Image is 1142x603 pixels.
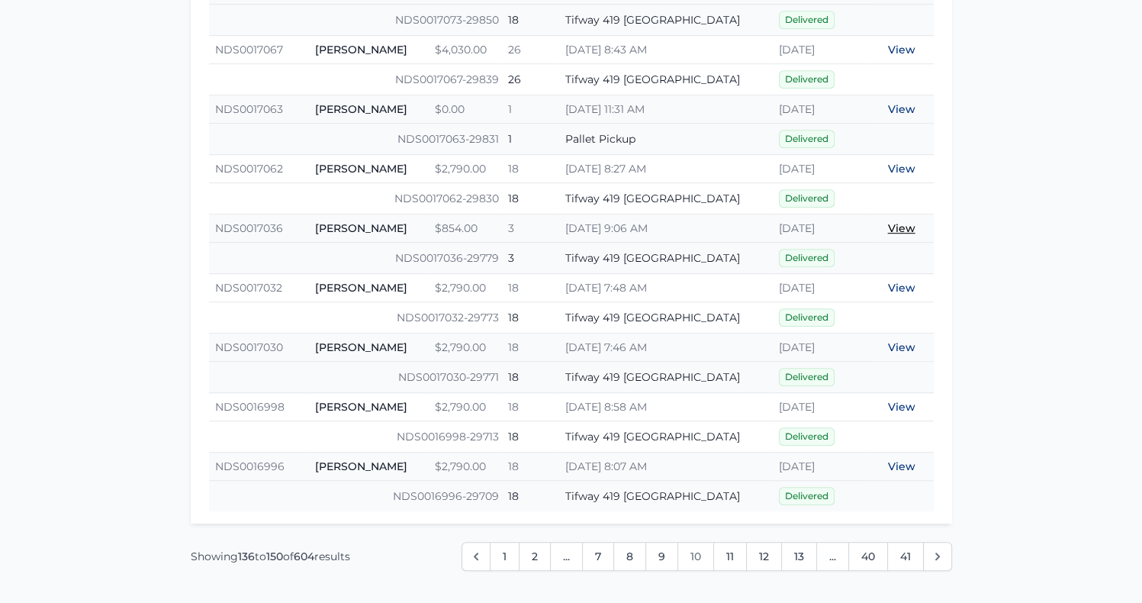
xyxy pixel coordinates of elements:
[502,334,558,362] td: 18
[502,64,558,95] td: 26
[429,36,502,64] td: $4,030.00
[677,542,714,571] span: 10
[429,334,502,362] td: $2,790.00
[502,274,558,302] td: 18
[502,155,558,183] td: 18
[779,130,835,148] span: Delivered
[558,274,772,302] td: [DATE] 7:48 AM
[215,460,285,473] a: NDS0016996
[502,5,558,36] td: 18
[773,393,870,421] td: [DATE]
[191,549,350,564] p: Showing to of results
[888,221,915,235] a: View
[502,36,558,64] td: 26
[558,36,772,64] td: [DATE] 8:43 AM
[558,183,772,214] td: Tifway 419 [GEOGRAPHIC_DATA]
[502,243,558,274] td: 3
[558,421,772,453] td: Tifway 419 [GEOGRAPHIC_DATA]
[816,542,849,571] span: ...
[429,155,502,183] td: $2,790.00
[888,400,915,414] a: View
[215,102,283,116] a: NDS0017063
[779,487,835,505] span: Delivered
[309,36,429,64] td: [PERSON_NAME]
[779,308,835,327] span: Delivered
[502,95,558,124] td: 1
[502,481,558,512] td: 18
[266,550,283,563] span: 150
[888,340,915,354] a: View
[558,5,772,36] td: Tifway 419 [GEOGRAPHIC_DATA]
[429,393,502,421] td: $2,790.00
[209,64,503,95] td: NDS0017067-29839
[923,542,952,571] a: Next &raquo;
[558,214,772,243] td: [DATE] 9:06 AM
[887,542,924,571] a: Go to page 41
[309,214,429,243] td: [PERSON_NAME]
[215,281,282,295] a: NDS0017032
[773,155,870,183] td: [DATE]
[502,214,558,243] td: 3
[502,362,558,393] td: 18
[558,393,772,421] td: [DATE] 8:58 AM
[773,334,870,362] td: [DATE]
[558,64,772,95] td: Tifway 419 [GEOGRAPHIC_DATA]
[215,162,283,176] a: NDS0017062
[779,368,835,386] span: Delivered
[209,421,503,453] td: NDS0016998-29713
[582,542,614,571] a: Go to page 7
[502,453,558,481] td: 18
[209,183,503,214] td: NDS0017062-29830
[848,542,888,571] a: Go to page 40
[309,274,429,302] td: [PERSON_NAME]
[309,393,429,421] td: [PERSON_NAME]
[502,183,558,214] td: 18
[191,542,952,571] nav: Pagination Navigation
[490,542,520,571] a: Go to page 1
[888,102,915,116] a: View
[502,302,558,334] td: 18
[888,162,915,176] a: View
[215,221,283,235] a: NDS0017036
[215,43,283,56] a: NDS0017067
[888,43,915,56] a: View
[888,460,915,473] a: View
[502,393,558,421] td: 18
[502,421,558,453] td: 18
[773,214,870,243] td: [DATE]
[238,550,255,563] span: 136
[209,362,503,393] td: NDS0017030-29771
[779,11,835,29] span: Delivered
[779,189,835,208] span: Delivered
[558,124,772,155] td: Pallet Pickup
[309,453,429,481] td: [PERSON_NAME]
[558,481,772,512] td: Tifway 419 [GEOGRAPHIC_DATA]
[309,334,429,362] td: [PERSON_NAME]
[645,542,678,571] a: Go to page 9
[781,542,817,571] a: Go to page 13
[713,542,747,571] a: Go to page 11
[779,249,835,267] span: Delivered
[558,95,772,124] td: [DATE] 11:31 AM
[558,334,772,362] td: [DATE] 7:46 AM
[779,70,835,89] span: Delivered
[429,214,502,243] td: $854.00
[215,340,283,354] a: NDS0017030
[746,542,782,571] a: Go to page 12
[429,453,502,481] td: $2,790.00
[779,427,835,446] span: Delivered
[773,36,870,64] td: [DATE]
[558,243,772,274] td: Tifway 419 [GEOGRAPHIC_DATA]
[429,274,502,302] td: $2,790.00
[309,95,429,124] td: [PERSON_NAME]
[773,274,870,302] td: [DATE]
[309,155,429,183] td: [PERSON_NAME]
[215,400,285,414] a: NDS0016998
[888,281,915,295] a: View
[209,5,503,36] td: NDS0017073-29850
[209,302,503,334] td: NDS0017032-29773
[558,362,772,393] td: Tifway 419 [GEOGRAPHIC_DATA]
[294,550,314,563] span: 604
[209,124,503,155] td: NDS0017063-29831
[502,124,558,155] td: 1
